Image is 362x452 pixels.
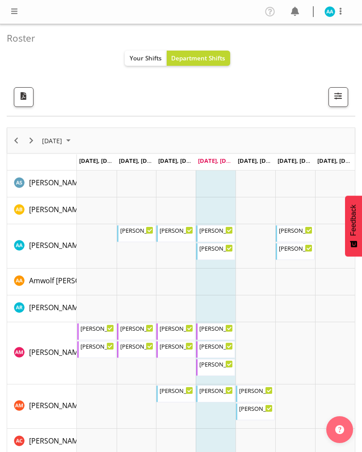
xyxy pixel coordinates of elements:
[156,323,195,340] div: Anna Mattson"s event - Anna Mattson Begin From Wednesday, October 1, 2025 at 9:00:00 AM GMT+13:00...
[29,204,84,215] a: [PERSON_NAME]
[29,302,84,313] a: [PERSON_NAME]
[236,385,275,402] div: Anthea Moore"s event - Anthea Moore Begin From Friday, October 3, 2025 at 10:00:00 AM GMT+13:00 E...
[117,323,156,340] div: Anna Mattson"s event - Anna Mattson Begin From Tuesday, September 30, 2025 at 9:30:00 AM GMT+13:0...
[7,295,77,322] td: Andrew Rankin resource
[29,177,84,188] a: [PERSON_NAME]
[156,385,195,402] div: Anthea Moore"s event - Anthea Moore Begin From Wednesday, October 1, 2025 at 10:30:00 AM GMT+13:0...
[7,197,77,224] td: Alex Bateman resource
[349,205,358,236] span: Feedback
[29,178,84,188] span: [PERSON_NAME]
[196,359,235,376] div: Anna Mattson"s event - Anna Mattson Begin From Thursday, October 2, 2025 at 5:00:00 PM GMT+13:00 ...
[24,128,39,153] div: next period
[29,205,84,214] span: [PERSON_NAME]
[199,324,233,333] div: [PERSON_NAME]
[29,275,111,286] a: Amwolf [PERSON_NAME]
[239,404,273,413] div: [PERSON_NAME]
[39,128,76,153] div: October 2025
[199,243,233,252] div: [PERSON_NAME]
[41,135,63,146] span: [DATE]
[29,276,111,286] span: Amwolf [PERSON_NAME]
[29,347,84,357] span: [PERSON_NAME]
[239,386,273,395] div: [PERSON_NAME]
[276,243,315,260] div: Amanda Ackroyd"s event - Amanda Ackroyd Begin From Saturday, October 4, 2025 at 2:00:00 PM GMT+13...
[80,341,114,350] div: [PERSON_NAME]
[335,425,344,434] img: help-xxl-2.png
[79,157,120,165] span: [DATE], [DATE]
[199,359,233,368] div: [PERSON_NAME]
[77,323,116,340] div: Anna Mattson"s event - Anna Mattson Begin From Monday, September 29, 2025 at 10:00:00 AM GMT+13:0...
[29,240,84,251] a: [PERSON_NAME]
[198,157,239,165] span: [DATE], [DATE]
[117,341,156,358] div: Anna Mattson"s event - Anna Mattson Begin From Tuesday, September 30, 2025 at 1:30:00 PM GMT+13:0...
[77,341,116,358] div: Anna Mattson"s event - Anna Mattson Begin From Monday, September 29, 2025 at 1:30:00 PM GMT+13:00...
[199,386,233,395] div: [PERSON_NAME]
[120,226,154,235] div: [PERSON_NAME]
[196,385,235,402] div: Anthea Moore"s event - Anthea Moore Begin From Thursday, October 2, 2025 at 12:00:00 PM GMT+13:00...
[196,225,235,242] div: Amanda Ackroyd"s event - Amanda Ackroyd Begin From Thursday, October 2, 2025 at 3:30:00 PM GMT+13...
[196,323,235,340] div: Anna Mattson"s event - Anna Mattson Begin From Thursday, October 2, 2025 at 9:00:00 AM GMT+13:00 ...
[278,157,318,165] span: [DATE], [DATE]
[324,6,335,17] img: amanda-ackroyd10293.jpg
[117,225,156,242] div: Amanda Ackroyd"s event - Amanda Ackroyd Begin From Tuesday, September 30, 2025 at 5:00:00 PM GMT+...
[29,400,84,411] a: [PERSON_NAME]
[317,157,358,165] span: [DATE], [DATE]
[29,347,84,358] a: [PERSON_NAME]
[328,87,348,107] button: Filter Shifts
[120,341,154,350] div: [PERSON_NAME]
[158,157,199,165] span: [DATE], [DATE]
[29,436,84,446] span: [PERSON_NAME]
[29,435,84,446] a: [PERSON_NAME]
[199,226,233,235] div: [PERSON_NAME]
[10,135,22,146] button: Previous
[130,54,162,62] span: Your Shifts
[196,243,235,260] div: Amanda Ackroyd"s event - Amanda Ackroyd Begin From Thursday, October 2, 2025 at 6:30:00 PM GMT+13...
[167,51,231,66] button: Department Shifts
[120,324,154,333] div: [PERSON_NAME]
[7,171,77,197] td: Abbie Shirley resource
[125,51,167,66] button: Your Shifts
[119,157,160,165] span: [DATE], [DATE]
[160,386,193,395] div: [PERSON_NAME]
[25,135,38,146] button: Next
[7,269,77,295] td: Amwolf Artz resource
[156,225,195,242] div: Amanda Ackroyd"s event - Amanda Ackroyd Begin From Wednesday, October 1, 2025 at 11:00:00 AM GMT+...
[238,157,278,165] span: [DATE], [DATE]
[345,196,362,256] button: Feedback - Show survey
[171,54,225,62] span: Department Shifts
[196,341,235,358] div: Anna Mattson"s event - Anna Mattson Begin From Thursday, October 2, 2025 at 1:00:00 PM GMT+13:00 ...
[8,128,24,153] div: previous period
[160,226,193,235] div: [PERSON_NAME]
[276,225,315,242] div: Amanda Ackroyd"s event - Amanda Ackroyd Begin From Saturday, October 4, 2025 at 10:00:00 AM GMT+1...
[7,224,77,269] td: Amanda Ackroyd resource
[14,87,34,107] button: Download a PDF of the roster according to the set date range.
[279,226,312,235] div: [PERSON_NAME]
[7,33,348,43] h4: Roster
[156,341,195,358] div: Anna Mattson"s event - Anna Mattson Begin From Wednesday, October 1, 2025 at 2:00:00 PM GMT+13:00...
[80,324,114,333] div: [PERSON_NAME]
[41,135,75,146] button: October 2025
[7,384,77,429] td: Anthea Moore resource
[199,341,233,350] div: [PERSON_NAME]
[279,243,312,252] div: [PERSON_NAME]
[7,322,77,384] td: Anna Mattson resource
[236,403,275,420] div: Anthea Moore"s event - Anthea Moore Begin From Friday, October 3, 2025 at 12:30:00 PM GMT+13:00 E...
[160,324,193,333] div: [PERSON_NAME]
[160,341,193,350] div: [PERSON_NAME]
